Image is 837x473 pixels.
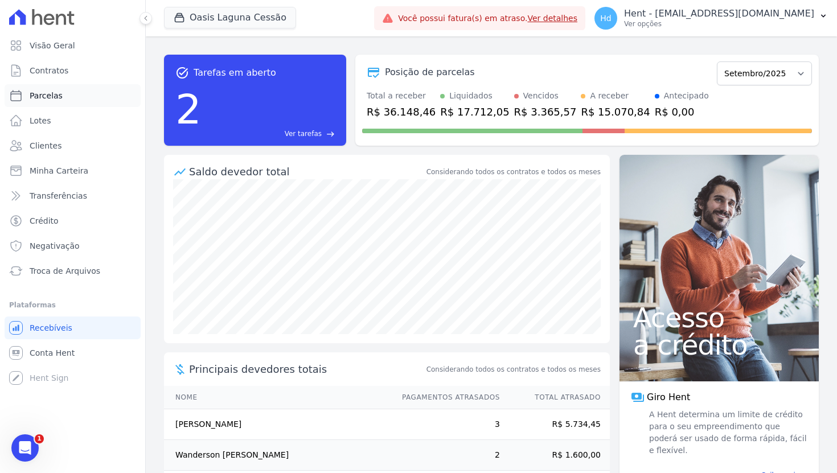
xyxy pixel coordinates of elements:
[175,66,189,80] span: task_alt
[500,386,610,409] th: Total Atrasado
[5,84,141,107] a: Parcelas
[514,104,577,120] div: R$ 3.365,57
[647,409,807,456] span: A Hent determina um limite de crédito para o seu empreendimento que poderá ser usado de forma ráp...
[5,34,141,57] a: Visão Geral
[5,59,141,82] a: Contratos
[189,164,424,179] div: Saldo devedor total
[590,90,629,102] div: A receber
[664,90,709,102] div: Antecipado
[189,361,424,377] span: Principais devedores totais
[164,386,391,409] th: Nome
[9,298,136,312] div: Plataformas
[367,90,436,102] div: Total a receber
[35,434,44,443] span: 1
[30,322,72,334] span: Recebíveis
[391,386,500,409] th: Pagamentos Atrasados
[5,316,141,339] a: Recebíveis
[285,129,322,139] span: Ver tarefas
[30,347,75,359] span: Conta Hent
[164,409,391,440] td: [PERSON_NAME]
[30,90,63,101] span: Parcelas
[326,130,335,138] span: east
[655,104,709,120] div: R$ 0,00
[206,129,335,139] a: Ver tarefas east
[5,209,141,232] a: Crédito
[585,2,837,34] button: Hd Hent - [EMAIL_ADDRESS][DOMAIN_NAME] Ver opções
[500,409,610,440] td: R$ 5.734,45
[164,440,391,471] td: Wanderson [PERSON_NAME]
[624,19,814,28] p: Ver opções
[30,265,100,277] span: Troca de Arquivos
[11,434,39,462] iframe: Intercom live chat
[391,409,500,440] td: 3
[624,8,814,19] p: Hent - [EMAIL_ADDRESS][DOMAIN_NAME]
[5,159,141,182] a: Minha Carteira
[600,14,611,22] span: Hd
[647,390,690,404] span: Giro Hent
[449,90,493,102] div: Liquidados
[30,115,51,126] span: Lotes
[164,7,296,28] button: Oasis Laguna Cessão
[391,440,500,471] td: 2
[367,104,436,120] div: R$ 36.148,46
[30,215,59,227] span: Crédito
[5,134,141,157] a: Clientes
[30,165,88,176] span: Minha Carteira
[5,235,141,257] a: Negativação
[385,65,475,79] div: Posição de parcelas
[30,40,75,51] span: Visão Geral
[5,342,141,364] a: Conta Hent
[633,304,805,331] span: Acesso
[527,14,577,23] a: Ver detalhes
[440,104,509,120] div: R$ 17.712,05
[30,190,87,201] span: Transferências
[30,65,68,76] span: Contratos
[194,66,276,80] span: Tarefas em aberto
[175,80,202,139] div: 2
[30,140,61,151] span: Clientes
[500,440,610,471] td: R$ 1.600,00
[30,240,80,252] span: Negativação
[581,104,650,120] div: R$ 15.070,84
[426,167,601,177] div: Considerando todos os contratos e todos os meses
[5,184,141,207] a: Transferências
[426,364,601,375] span: Considerando todos os contratos e todos os meses
[5,260,141,282] a: Troca de Arquivos
[5,109,141,132] a: Lotes
[633,331,805,359] span: a crédito
[398,13,577,24] span: Você possui fatura(s) em atraso.
[523,90,559,102] div: Vencidos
